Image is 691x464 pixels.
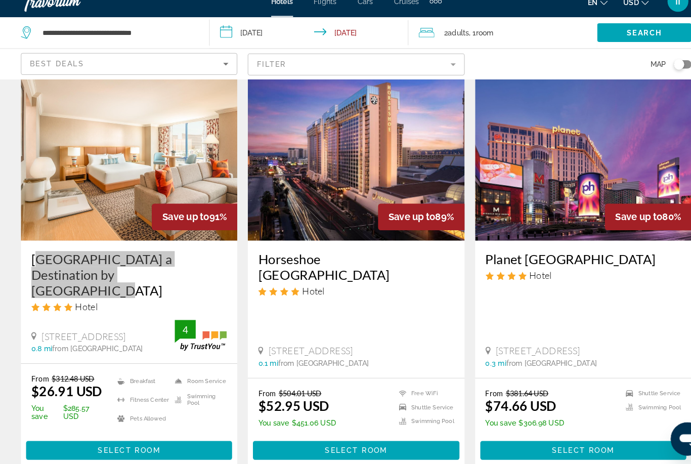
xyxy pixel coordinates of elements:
del: $381.64 USD [491,391,532,400]
span: from [GEOGRAPHIC_DATA] [491,362,579,370]
span: Select Room [535,447,596,455]
p: $451.06 USD [250,420,326,428]
span: Hotel [293,290,315,302]
span: from [GEOGRAPHIC_DATA] [51,348,139,356]
span: [STREET_ADDRESS] [40,334,122,346]
button: Travelers: 2 adults, 0 children [396,30,579,61]
button: Filter [240,65,450,88]
del: $312.48 USD [50,377,92,386]
a: Planet [GEOGRAPHIC_DATA] [471,258,661,273]
p: $285.57 USD [30,406,101,422]
button: Search [579,36,671,55]
a: Cars [347,11,362,19]
div: 4 star Hotel [471,275,661,286]
a: Horseshoe [GEOGRAPHIC_DATA] [250,258,440,288]
span: Save up to [377,219,422,230]
span: Save up to [157,219,203,230]
a: Flights [305,11,327,19]
li: Swimming Pool [164,395,220,408]
li: Swimming Pool [382,418,441,427]
button: Change currency [604,9,629,23]
span: 0.8 mi [30,348,51,356]
li: Pets Allowed [109,413,164,427]
span: Select Room [315,447,376,455]
span: USD [604,12,620,20]
button: Select Room [466,442,666,460]
span: You save [30,406,59,422]
span: You save [471,420,501,428]
div: 80% [587,212,671,237]
ins: $26.91 USD [30,386,99,401]
div: 4 star Hotel [30,306,220,317]
a: Select Room [245,444,445,455]
div: 4 [169,328,190,340]
li: Breakfast [109,377,164,390]
span: Select Room [95,447,156,455]
span: Map [631,69,646,83]
a: Hotels [263,11,284,19]
span: Hotel [73,306,95,317]
ins: $52.95 USD [250,400,319,415]
img: Hotel image [20,86,230,247]
div: 91% [147,212,230,237]
span: Best Deals [29,72,81,80]
img: trustyou-badge.svg [169,324,220,354]
mat-select: Sort by [29,70,222,82]
li: Room Service [164,377,220,390]
a: Travorium [20,2,121,28]
span: From [250,391,268,400]
li: Shuttle Service [602,391,661,400]
button: User Menu [644,5,671,26]
span: You save [250,420,280,428]
button: Select Room [245,442,445,460]
del: $504.01 USD [270,391,312,400]
span: 2 [430,38,455,53]
li: Shuttle Service [382,405,441,413]
span: [STREET_ADDRESS] [481,349,563,360]
span: 0.3 mi [471,362,491,370]
button: Select Room [25,442,225,460]
a: Select Room [466,444,666,455]
span: Save up to [597,219,642,230]
button: Toggle map [646,72,671,81]
button: Extra navigation items [417,7,428,23]
ins: $74.66 USD [471,400,540,415]
span: [STREET_ADDRESS] [261,349,342,360]
div: 89% [367,212,451,237]
span: Search [608,41,642,50]
a: [GEOGRAPHIC_DATA] a Destination by [GEOGRAPHIC_DATA] [30,258,220,303]
span: II [655,10,660,20]
a: Cruises [382,11,407,19]
a: Select Room [25,444,225,455]
p: $306.98 USD [471,420,547,428]
span: From [471,391,488,400]
button: Check-in date: Oct 20, 2025 Check-out date: Oct 24, 2025 [203,30,397,61]
img: Hotel image [461,86,671,247]
div: 4 star Hotel [250,290,440,302]
li: Free WiFi [382,391,441,400]
li: Swimming Pool [602,405,661,413]
li: Fitness Center [109,395,164,408]
span: en [570,12,580,20]
span: from [GEOGRAPHIC_DATA] [270,362,358,370]
iframe: Кнопка запуска окна обмена сообщениями [651,424,683,456]
span: 0.1 mi [250,362,270,370]
span: Hotel [513,275,535,286]
span: , 1 [455,38,479,53]
span: From [30,377,48,386]
span: Adults [434,41,455,50]
button: Change language [570,9,589,23]
span: Room [461,41,479,50]
img: Hotel image [240,86,450,247]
